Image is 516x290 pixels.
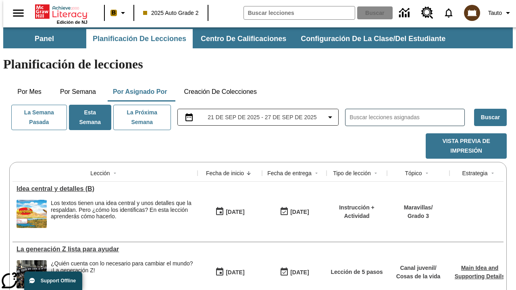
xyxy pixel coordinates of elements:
button: Sort [371,168,381,178]
button: Boost El color de la clase es anaranjado claro. Cambiar el color de la clase. [107,6,131,20]
div: [DATE] [226,267,244,278]
button: 09/21/25: Último día en que podrá accederse la lección [277,204,312,220]
button: Sort [244,168,254,178]
input: Buscar campo [244,6,355,19]
button: Centro de calificaciones [194,29,293,48]
span: 21 de sep de 2025 - 27 de sep de 2025 [208,113,316,122]
div: [DATE] [290,207,309,217]
div: La generación Z lista para ayudar [17,246,193,253]
div: Los textos tienen una idea central y unos detalles que la respaldan. Pero ¿cómo los identificas? ... [51,200,193,228]
img: Un grupo de manifestantes protestan frente al Museo Americano de Historia Natural en la ciudad de... [17,260,47,288]
div: [DATE] [226,207,244,217]
span: Tauto [488,9,502,17]
p: Grado 3 [404,212,433,220]
button: Escoja un nuevo avatar [459,2,485,23]
p: Canal juvenil / [396,264,441,272]
button: La próxima semana [113,105,171,130]
p: Instrucción + Actividad [331,203,383,220]
a: Idea central y detalles (B), Lecciones [17,185,193,193]
div: [DATE] [290,267,309,278]
span: 2025 Auto Grade 2 [143,9,199,17]
div: Lección [90,169,110,177]
img: avatar image [464,5,480,21]
span: Support Offline [41,278,76,284]
div: Tipo de lección [333,169,371,177]
p: Lección de 5 pasos [331,268,383,276]
a: Notificaciones [438,2,459,23]
div: Los textos tienen una idea central y unos detalles que la respaldan. Pero ¿cómo los identificas? ... [51,200,193,220]
div: Tópico [405,169,422,177]
p: Cosas de la vida [396,272,441,281]
div: Fecha de inicio [206,169,244,177]
a: Main Idea and Supporting Details [455,265,505,280]
a: Portada [35,4,87,20]
button: Sort [422,168,432,178]
button: Seleccione el intervalo de fechas opción del menú [181,112,335,122]
button: Vista previa de impresión [426,133,507,159]
span: Panel [35,34,54,43]
button: Buscar [474,109,507,126]
div: Portada [35,3,87,25]
button: 09/21/25: Primer día en que estuvo disponible la lección [212,204,247,220]
span: Centro de calificaciones [201,34,286,43]
span: Edición de NJ [57,20,87,25]
button: Sort [110,168,120,178]
a: Centro de recursos, Se abrirá en una pestaña nueva. [416,2,438,24]
div: Subbarra de navegación [3,29,453,48]
button: Creación de colecciones [177,82,263,101]
button: Panel [4,29,85,48]
button: La semana pasada [11,105,67,130]
span: B [112,8,116,18]
button: 09/21/25: Último día en que podrá accederse la lección [277,265,312,280]
button: Abrir el menú lateral [6,1,30,25]
input: Buscar lecciones asignadas [350,112,464,123]
span: Configuración de la clase/del estudiante [301,34,445,43]
button: Por asignado por [106,82,174,101]
button: 09/21/25: Primer día en que estuvo disponible la lección [212,265,247,280]
h1: Planificación de lecciones [3,57,513,72]
p: Maravillas / [404,203,433,212]
button: Configuración de la clase/del estudiante [294,29,452,48]
button: Sort [312,168,321,178]
button: Por mes [9,82,50,101]
a: Centro de información [394,2,416,24]
div: Idea central y detalles (B) [17,185,193,193]
div: Fecha de entrega [267,169,312,177]
button: Support Offline [24,271,82,290]
a: La generación Z lista para ayudar , Lecciones [17,246,193,253]
svg: Collapse Date Range Filter [325,112,335,122]
div: ¿Quién cuenta con lo necesario para cambiar el mundo? ¡La generación Z! [51,260,193,274]
img: portada de Maravillas de tercer grado: una mariposa vuela sobre un campo y un río, con montañas a... [17,200,47,228]
button: Perfil/Configuración [485,6,516,20]
button: Planificación de lecciones [86,29,193,48]
div: Subbarra de navegación [3,27,513,48]
div: Estrategia [462,169,487,177]
button: Sort [488,168,497,178]
div: ¿Quién cuenta con lo necesario para cambiar el mundo? ¡La generación Z! [51,260,193,288]
span: Planificación de lecciones [93,34,186,43]
button: Por semana [54,82,102,101]
button: Esta semana [69,105,111,130]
